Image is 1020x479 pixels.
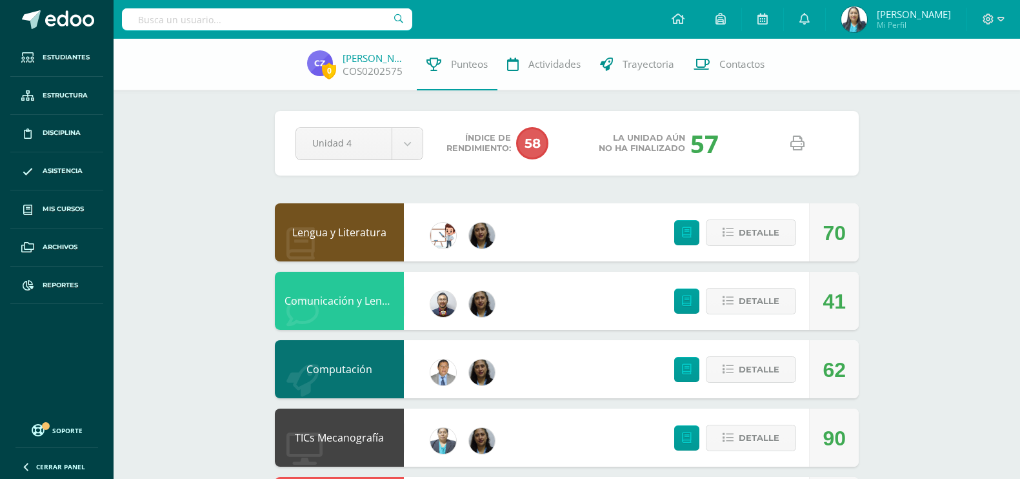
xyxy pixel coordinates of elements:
[275,340,404,398] div: Computación
[306,362,372,376] a: Computación
[312,128,375,158] span: Unidad 4
[446,133,511,154] span: Índice de Rendimiento:
[322,63,336,79] span: 0
[10,267,103,305] a: Reportes
[296,128,423,159] a: Unidad 4
[275,203,404,261] div: Lengua y Literatura
[43,166,83,176] span: Asistencia
[739,358,779,382] span: Detalle
[684,39,774,90] a: Contactos
[528,57,581,71] span: Actividades
[739,289,779,313] span: Detalle
[739,426,779,450] span: Detalle
[43,128,81,138] span: Disciplina
[590,39,684,90] a: Trayectoria
[52,426,83,435] span: Soporte
[877,19,951,30] span: Mi Perfil
[10,115,103,153] a: Disciplina
[469,223,495,249] img: 82bf3ab6a799adf964157822bef4dd6a.png
[292,225,386,239] a: Lengua y Literatura
[15,421,98,438] a: Soporte
[516,127,548,159] span: 58
[43,242,77,252] span: Archivos
[739,221,779,245] span: Detalle
[43,90,88,101] span: Estructura
[451,57,488,71] span: Punteos
[823,272,846,331] div: 41
[823,341,846,399] div: 62
[10,152,103,190] a: Asistencia
[10,77,103,115] a: Estructura
[841,6,867,32] img: dc7d38de1d5b52360c8bb618cee5abea.png
[719,57,765,71] span: Contactos
[469,291,495,317] img: 82bf3ab6a799adf964157822bef4dd6a.png
[877,8,951,21] span: [PERSON_NAME]
[343,65,403,78] a: COS0202575
[10,190,103,229] a: Mis cursos
[706,288,796,314] button: Detalle
[497,39,590,90] a: Actividades
[430,428,456,454] img: a77ea4172cc82dedeec9a15e6370eb22.png
[10,229,103,267] a: Archivos
[275,272,404,330] div: Comunicación y Lenguaje L3 Inglés
[430,223,456,249] img: 66b8cf1cec89364a4f61a7e3b14e6833.png
[122,8,412,30] input: Busca un usuario...
[43,52,90,63] span: Estudiantes
[706,425,796,451] button: Detalle
[43,204,84,214] span: Mis cursos
[430,291,456,317] img: ae0883259cc0ff7a98414bf9fd04ed3a.png
[343,52,407,65] a: [PERSON_NAME]
[706,219,796,246] button: Detalle
[36,462,85,471] span: Cerrar panel
[469,428,495,454] img: 82bf3ab6a799adf964157822bef4dd6a.png
[417,39,497,90] a: Punteos
[43,280,78,290] span: Reportes
[823,204,846,262] div: 70
[295,431,384,445] a: TICs Mecanografía
[307,50,333,76] img: 628c34baeecb6b0d883e347628b35e9a.png
[623,57,674,71] span: Trayectoria
[823,409,846,467] div: 90
[285,294,453,308] a: Comunicación y Lenguaje L3 Inglés
[706,356,796,383] button: Detalle
[690,127,719,160] div: 57
[10,39,103,77] a: Estudiantes
[469,360,495,385] img: 82bf3ab6a799adf964157822bef4dd6a.png
[430,360,456,385] img: 4128c0795d9919fe074d0ea855de1bfc.png
[599,133,685,154] span: La unidad aún no ha finalizado
[275,409,404,467] div: TICs Mecanografía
